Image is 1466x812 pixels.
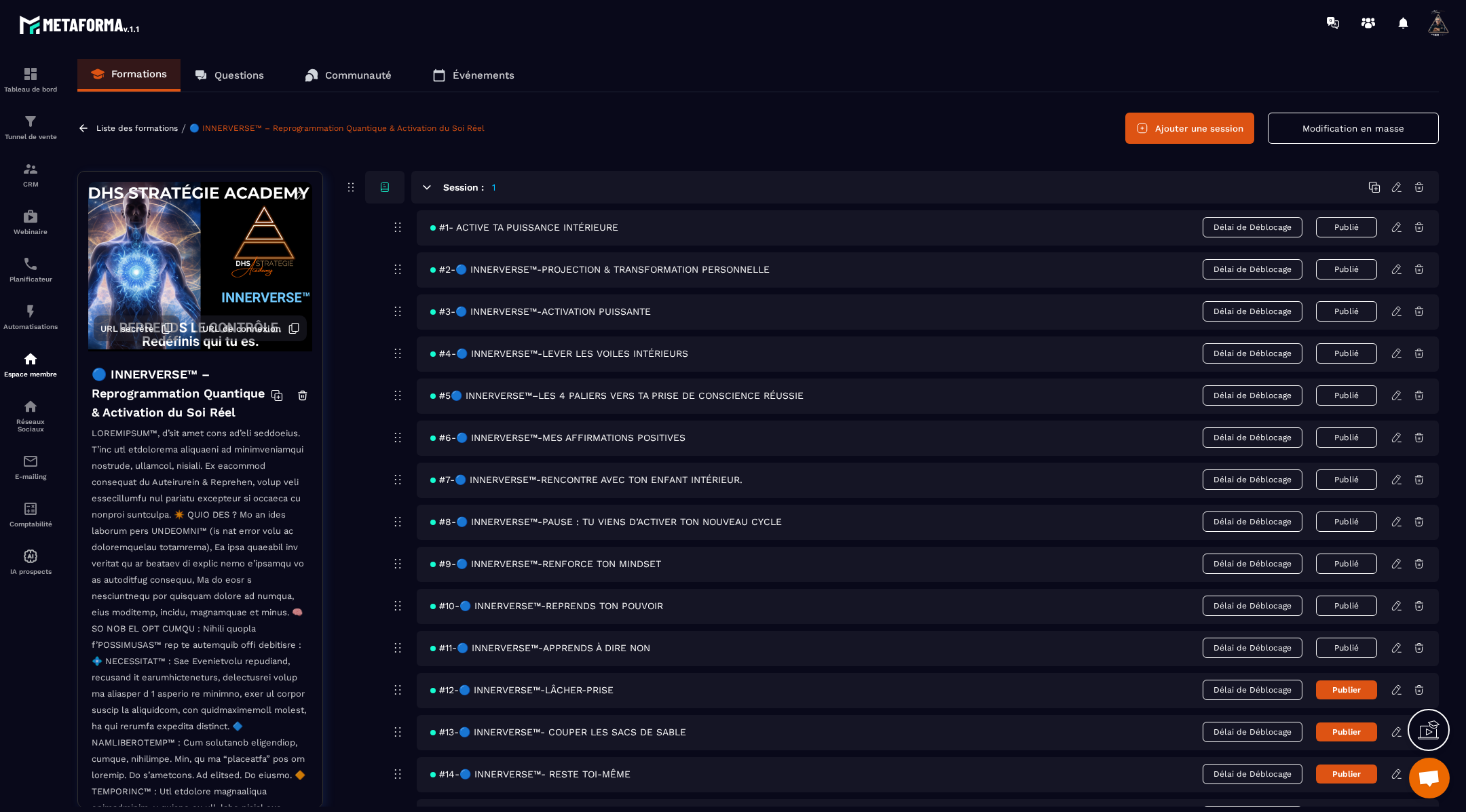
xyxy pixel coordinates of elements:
img: email [22,453,39,469]
button: URL secrète [94,315,180,341]
p: Tableau de bord [3,85,58,93]
a: Liste des formations [96,123,178,133]
span: URL de connexion [202,324,281,334]
h4: 🔵 INNERVERSE™ – Reprogrammation Quantique & Activation du Soi Réel [92,365,271,422]
span: URL secrète [100,324,154,334]
a: social-networksocial-networkRéseaux Sociaux [3,388,58,443]
img: automations [22,208,39,225]
p: E-mailing [3,473,58,480]
a: Formations [77,59,181,92]
button: Publié [1316,596,1377,616]
img: automations [22,351,39,367]
p: CRM [3,180,58,188]
button: Publié [1316,427,1377,448]
span: Délai de Déblocage [1203,764,1302,784]
span: Délai de Déblocage [1203,259,1302,279]
span: Délai de Déblocage [1203,301,1302,322]
button: Publié [1316,638,1377,658]
img: scheduler [22,256,39,272]
button: Publié [1316,259,1377,279]
span: Délai de Déblocage [1203,680,1302,700]
p: Tunnel de vente [3,133,58,140]
button: Publier [1316,722,1377,741]
span: #4-🔵 INNERVERSE™-LEVER LES VOILES INTÉRIEURS [430,348,688,359]
button: Publié [1316,469,1377,490]
span: #14-🔵 INNERVERSE™- RESTE TOI-MÊME [430,769,631,779]
button: Publié [1316,217,1377,237]
img: social-network [22,398,39,414]
button: Ajouter une session [1125,113,1254,144]
h5: 1 [492,180,495,194]
span: Délai de Déblocage [1203,427,1302,448]
a: Communauté [291,59,405,92]
a: formationformationCRM [3,151,58,198]
span: #5🔵 INNERVERSE™–LES 4 PALIERS VERS TA PRISE DE CONSCIENCE RÉUSSIE [430,390,804,401]
button: Modification en masse [1268,113,1439,144]
p: Planificateur [3,275,58,283]
a: Événements [419,59,528,92]
p: Webinaire [3,228,58,235]
p: Automatisations [3,323,58,330]
p: Formations [111,68,167,80]
span: Délai de Déblocage [1203,596,1302,616]
a: Questions [181,59,278,92]
span: #13-🔵 INNERVERSE™- COUPER LES SACS DE SABLE [430,727,686,737]
button: Publié [1316,343,1377,364]
button: Publier [1316,680,1377,699]
span: #9-🔵 INNERVERSE™-RENFORCE TON MINDSET [430,558,661,569]
a: formationformationTableau de bord [3,56,58,103]
a: automationsautomationsAutomatisations [3,293,58,341]
button: URL de connexion [195,315,307,341]
p: Espace membre [3,370,58,378]
h6: Session : [443,182,484,193]
span: Délai de Déblocage [1203,511,1302,532]
button: Publié [1316,385,1377,406]
img: accountant [22,501,39,517]
span: #6-🔵 INNERVERSE™-MES AFFIRMATIONS POSITIVES [430,432,685,443]
a: 🔵 INNERVERSE™ – Reprogrammation Quantique & Activation du Soi Réel [189,123,485,133]
button: Publier [1316,765,1377,784]
span: Délai de Déblocage [1203,217,1302,237]
a: schedulerschedulerPlanificateur [3,246,58,293]
p: Questions [214,69,264,81]
span: #11-🔵 INNERVERSE™-APPRENDS À DIRE NON [430,642,650,653]
span: Délai de Déblocage [1203,554,1302,574]
p: IA prospects [3,568,58,575]
img: automations [22,303,39,320]
button: Publié [1316,554,1377,574]
a: formationformationTunnel de vente [3,103,58,151]
p: Réseaux Sociaux [3,418,58,433]
span: #10-🔵 INNERVERSE™-REPRENDS TON POUVOIR [430,600,663,611]
img: logo [19,12,141,37]
p: Comptabilité [3,520,58,528]
span: / [181,122,186,135]
a: automationsautomationsEspace membre [3,341,58,388]
p: Communauté [325,69,392,81]
a: automationsautomationsWebinaire [3,198,58,246]
button: Publié [1316,301,1377,322]
span: #3-🔵 INNERVERSE™-ACTIVATION PUISSANTE [430,306,651,317]
p: Événements [453,69,514,81]
span: #1- ACTIVE TA PUISSANCE INTÉRIEURE [430,222,618,233]
img: automations [22,548,39,564]
img: formation [22,113,39,130]
span: #12-🔵 INNERVERSE™-LÂCHER-PRISE [430,684,614,695]
a: accountantaccountantComptabilité [3,490,58,538]
img: formation [22,66,39,82]
span: #2-🔵 INNERVERSE™-PROJECTION & TRANSFORMATION PERSONNELLE [430,264,770,275]
a: emailemailE-mailing [3,443,58,490]
span: Délai de Déblocage [1203,343,1302,364]
button: Publié [1316,511,1377,532]
span: Délai de Déblocage [1203,469,1302,490]
img: background [88,182,312,351]
span: Délai de Déblocage [1203,638,1302,658]
span: Délai de Déblocage [1203,722,1302,742]
img: formation [22,161,39,177]
span: Délai de Déblocage [1203,385,1302,406]
a: Ouvrir le chat [1409,758,1450,798]
span: #7-🔵 INNERVERSE™-RENCONTRE AVEC TON ENFANT INTÉRIEUR. [430,474,743,485]
span: #8-🔵 INNERVERSE™-PAUSE : TU VIENS D’ACTIVER TON NOUVEAU CYCLE [430,516,782,527]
